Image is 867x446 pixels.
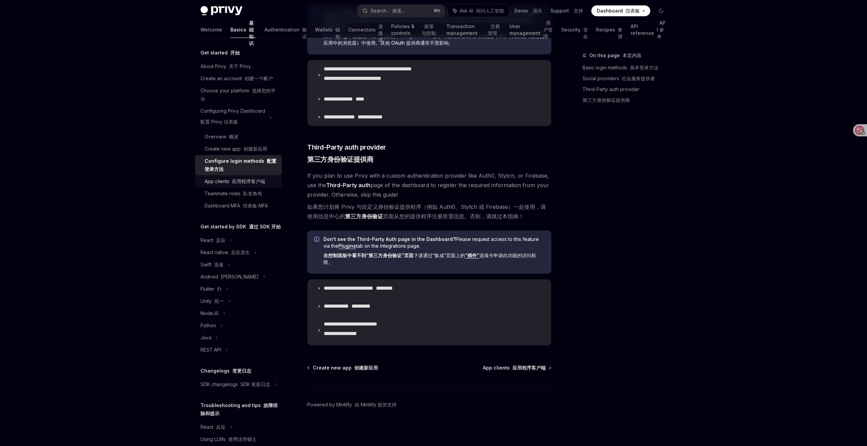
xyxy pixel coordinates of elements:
font: 本页内容 [622,52,641,58]
svg: Info [314,237,321,243]
div: Flutter [200,285,222,293]
font: 反应原生 [231,249,250,255]
a: User management 用户管理 [509,22,553,38]
a: Connectors 连接器 [348,22,383,38]
a: Powered by Mintlify 由 Mintlify 提供支持 [307,401,397,408]
font: 支持 [574,8,583,14]
strong: 在控制面板中看不到“第三方身份验证”页面？ [323,252,418,258]
a: Choose your platform 选择您的平台 [195,85,282,105]
a: Using LLMs 使用法学硕士 [195,433,282,445]
div: Dashboard MFA [205,202,268,210]
div: REST API [200,346,221,354]
button: Search... 搜索...⌘K [358,5,445,17]
div: Configure login methods [205,157,278,173]
div: Overview [205,133,238,141]
font: 连接器 [378,23,383,43]
a: “插件” [465,252,479,259]
font: 由 Mintlify 提供支持 [355,402,397,407]
font: SDK 更新日志 [240,381,270,387]
font: 用户管理 [543,20,553,39]
a: API reference API 参考 [631,22,667,38]
a: Social providers 社会服务提供者 [583,73,672,84]
div: Unity [200,297,224,305]
a: Dashboard MFA 仪表板 MFA [195,200,282,212]
div: Using LLMs [200,435,257,443]
font: 统一 [214,298,224,304]
span: Dashboard [597,7,640,14]
div: React [200,236,226,244]
font: 创建新应用 [354,365,378,371]
a: Plugins [338,243,356,249]
font: 关于 Privy [229,63,251,69]
a: Overview 概述 [195,131,282,143]
font: 应用程序客户端 [512,365,546,371]
a: Security 安全 [561,22,588,38]
font: 食谱 [618,27,622,39]
a: Create new app 创建新应用 [308,364,378,371]
font: 创建一个帐户 [245,75,273,81]
a: App clients 应用程序客户端 [483,364,551,371]
font: 如果您计划将 Privy 与自定义身份验证提供程序（例如 Auth0、Stytch 或 Firebase）一起使用，请使用信息中心的 页面从您的提供程序注册所需信息。否则，请跳过本指南！ [307,203,546,220]
font: 变更日志 [232,368,251,374]
font: 第三方身份验证提供商 [583,97,630,103]
div: Swift [200,261,224,269]
span: If you plan to use Privy with a custom authentication provider like Auth0, Stytch, or Firebase, u... [307,171,551,224]
h5: Troubleshooting and tips [200,401,282,418]
font: 仪表板 MFA [243,203,268,208]
div: React native [200,248,250,257]
font: 通过 SDK 开始 [249,224,281,229]
div: Python [200,321,216,330]
a: Create an account 创建一个帐户 [195,72,282,85]
font: 政策与控制 [422,23,436,36]
a: App clients 应用程序客户端 [195,175,282,187]
a: Demo 演示 [514,7,542,14]
div: About Privy [200,62,251,70]
a: Dashboard 仪表板 [591,5,650,16]
font: 安全 [583,27,588,39]
font: API 参考 [657,20,665,39]
div: NodeJS [200,309,219,317]
div: Create new app [205,145,267,153]
font: 搜索... [392,8,405,14]
a: Authentication 验证 [265,22,307,38]
strong: Don’t see the Third-Party Auth page in the Dashboard? [323,236,456,242]
font: [PERSON_NAME] [221,274,259,280]
h5: Get started [200,49,240,57]
a: Transaction management 交易管理 [446,22,501,38]
div: Java [200,334,211,342]
div: Teammate roles [205,189,262,198]
span: ⌘ K [433,8,441,14]
font: 钱包 [335,27,340,39]
a: Teammate roles 队友角色 [195,187,282,200]
span: Please request access to this feature via the tab on the Integrations page. [323,236,545,268]
div: Search... [371,7,405,15]
button: Ask AI 询问人工智能 [448,5,509,17]
strong: Third-Party auth [326,182,371,188]
div: Configuring Privy Dashboard [200,107,265,129]
font: 使用法学硕士 [228,436,257,442]
img: dark logo [200,6,242,16]
a: Recipes 食谱 [596,22,622,38]
font: 演示 [533,8,542,14]
h5: Changelogs [200,367,251,375]
font: 基础知识 [249,20,254,46]
font: 创建新应用 [244,146,267,152]
font: 验证 [302,27,307,39]
font: 队友角色 [243,191,262,196]
font: 迅速 [214,262,224,267]
a: About Privy 关于 Privy [195,60,282,72]
font: 请通过“集成”页面上的 选项卡申请此功能的访问权限。 [323,252,536,265]
font: 社会服务提供者 [622,75,655,81]
font: 开始 [230,50,240,55]
font: 概述 [229,134,238,139]
font: 仪表板 [626,8,640,14]
font: 询问人工智能 [476,8,504,14]
a: Policies & controls 政策与控制 [391,22,438,38]
div: SDK changelogs [200,380,270,388]
span: App clients [483,364,546,371]
font: 反应 [216,424,226,430]
font: 扑 [217,286,222,292]
font: 反应 [216,237,226,243]
a: Basics 基础知识 [230,22,256,38]
font: 应用程序客户端 [232,178,265,184]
